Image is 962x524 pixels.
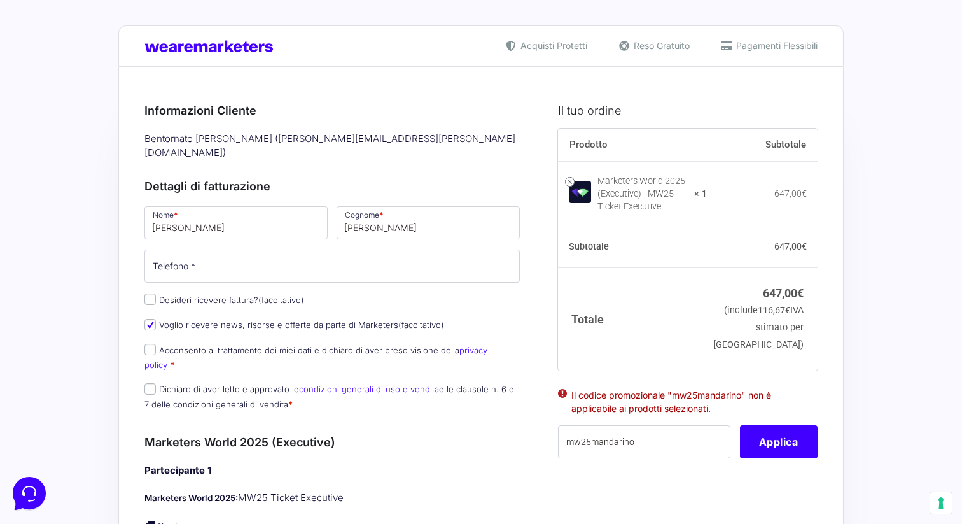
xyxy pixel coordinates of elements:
span: € [785,305,790,316]
bdi: 647,00 [774,241,807,251]
a: privacy policy [144,345,487,370]
input: Cognome * [337,206,520,239]
th: Prodotto [558,129,708,162]
a: condizioni generali di uso e vendita [299,384,439,394]
span: € [802,188,807,199]
span: Pagamenti Flessibili [733,39,818,52]
p: Messaggi [110,425,144,436]
label: Acconsento al trattamento dei miei dati e dichiaro di aver preso visione della [144,345,487,370]
span: 116,67 [758,305,790,316]
img: dark [41,71,66,97]
span: Trova una risposta [20,158,99,168]
span: Acquisti Protetti [517,39,587,52]
input: Dichiaro di aver letto e approvato lecondizioni generali di uso e venditae le clausole n. 6 e 7 d... [144,383,156,395]
a: Apri Centro Assistenza [136,158,234,168]
span: (facoltativo) [398,320,444,330]
img: Marketers World 2025 (Executive) - MW25 Ticket Executive [569,181,591,203]
div: Marketers World 2025 (Executive) - MW25 Ticket Executive [597,175,687,213]
small: (include IVA stimato per [GEOGRAPHIC_DATA]) [713,305,804,350]
button: Home [10,407,88,436]
img: dark [20,71,46,97]
li: Il codice promozionale "mw25mandarino" non è applicabile ai prodotti selezionati. [571,388,804,415]
bdi: 647,00 [774,188,807,199]
label: Desideri ricevere fattura? [144,295,304,305]
span: Inizia una conversazione [83,115,188,125]
input: Voglio ricevere news, risorse e offerte da parte di Marketers(facoltativo) [144,319,156,330]
label: Voglio ricevere news, risorse e offerte da parte di Marketers [144,320,444,330]
input: Cerca un articolo... [29,185,208,198]
input: Nome * [144,206,328,239]
input: Coupon [558,425,730,458]
h3: Dettagli di fatturazione [144,178,520,195]
h3: Il tuo ordine [558,102,818,119]
strong: × 1 [694,188,707,201]
input: Acconsento al trattamento dei miei dati e dichiaro di aver preso visione dellaprivacy policy [144,344,156,355]
th: Subtotale [707,129,818,162]
span: Reso Gratuito [631,39,690,52]
label: Dichiaro di aver letto e approvato le e le clausole n. 6 e 7 delle condizioni generali di vendita [144,384,514,409]
h3: Informazioni Cliente [144,102,520,119]
p: MW25 Ticket Executive [144,491,520,506]
iframe: Customerly Messenger Launcher [10,474,48,513]
button: Aiuto [166,407,244,436]
span: € [797,287,804,300]
button: Inizia una conversazione [20,107,234,132]
button: Messaggi [88,407,167,436]
img: dark [61,71,87,97]
span: Le tue conversazioni [20,51,108,61]
th: Subtotale [558,227,708,268]
strong: Marketers World 2025: [144,493,238,503]
p: Aiuto [196,425,214,436]
th: Totale [558,267,708,370]
button: Le tue preferenze relative al consenso per le tecnologie di tracciamento [930,492,952,514]
input: Telefono * [144,250,520,283]
p: Home [38,425,60,436]
span: (facoltativo) [258,295,304,305]
h2: Ciao da Marketers 👋 [10,10,214,31]
button: Applica [740,425,818,458]
h4: Partecipante 1 [144,464,520,478]
bdi: 647,00 [763,287,804,300]
span: € [802,241,807,251]
input: Desideri ricevere fattura?(facoltativo) [144,294,156,305]
div: Bentornato [PERSON_NAME] ( [PERSON_NAME][EMAIL_ADDRESS][PERSON_NAME][DOMAIN_NAME] ) [140,129,524,164]
h3: Marketers World 2025 (Executive) [144,434,520,451]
